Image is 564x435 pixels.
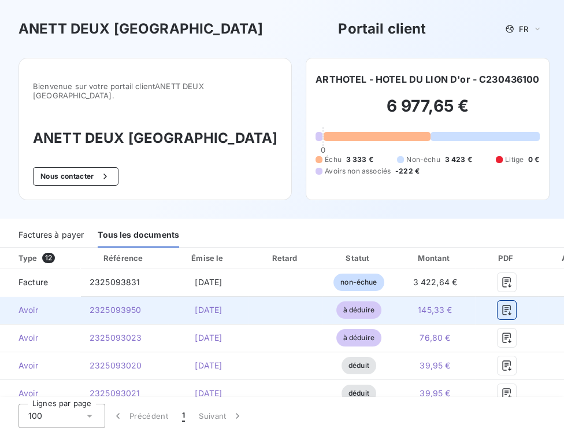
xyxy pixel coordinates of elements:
[9,277,71,288] span: Facture
[170,252,246,264] div: Émise le
[420,388,450,398] span: 39,95 €
[316,72,539,86] h6: ARTHOTEL - HOTEL DU LION D'or - C230436100
[395,166,420,176] span: -222 €
[103,253,143,263] div: Référence
[195,360,222,370] span: [DATE]
[338,19,426,39] h3: Portail client
[182,410,185,422] span: 1
[195,388,222,398] span: [DATE]
[346,154,373,165] span: 3 333 €
[18,223,84,248] div: Factures à payer
[336,301,381,319] span: à déduire
[325,154,342,165] span: Échu
[413,277,458,287] span: 3 422,64 €
[251,252,320,264] div: Retard
[342,357,376,374] span: déduit
[90,333,142,342] span: 2325093023
[33,167,118,186] button: Nous contacter
[90,305,142,315] span: 2325093950
[195,277,222,287] span: [DATE]
[195,333,222,342] span: [DATE]
[192,404,250,428] button: Suivant
[333,274,384,291] span: non-échue
[420,333,450,342] span: 76,80 €
[321,145,325,154] span: 0
[342,385,376,402] span: déduit
[325,166,391,176] span: Avoirs non associés
[90,360,142,370] span: 2325093020
[528,154,539,165] span: 0 €
[195,305,222,315] span: [DATE]
[336,329,381,346] span: à déduire
[445,154,472,165] span: 3 423 €
[505,154,524,165] span: Litige
[90,388,140,398] span: 2325093021
[325,252,392,264] div: Statut
[9,304,71,316] span: Avoir
[33,128,277,149] h3: ANETT DEUX [GEOGRAPHIC_DATA]
[9,388,71,399] span: Avoir
[420,360,450,370] span: 39,95 €
[105,404,175,428] button: Précédent
[519,24,528,34] span: FR
[477,252,536,264] div: PDF
[90,277,140,287] span: 2325093831
[33,82,277,100] span: Bienvenue sur votre portail client ANETT DEUX [GEOGRAPHIC_DATA] .
[175,404,192,428] button: 1
[418,305,452,315] span: 145,33 €
[9,360,71,371] span: Avoir
[42,253,55,263] span: 12
[18,19,263,39] h3: ANETT DEUX [GEOGRAPHIC_DATA]
[12,252,78,264] div: Type
[316,95,539,128] h2: 6 977,65 €
[98,223,179,248] div: Tous les documents
[9,332,71,344] span: Avoir
[406,154,440,165] span: Non-échu
[28,410,42,422] span: 100
[397,252,473,264] div: Montant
